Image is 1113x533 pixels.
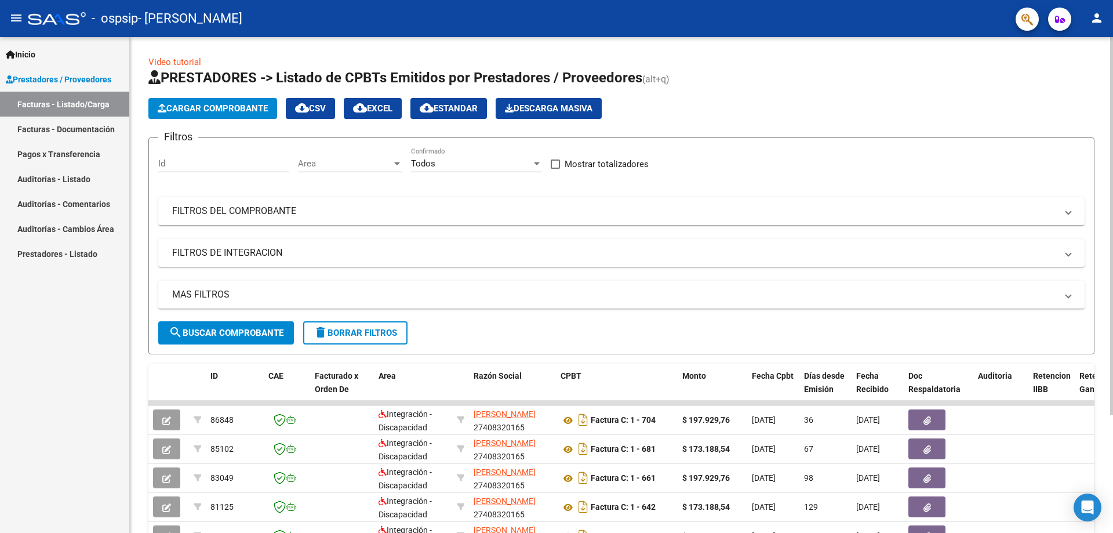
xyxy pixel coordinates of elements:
div: 27408320165 [474,466,551,490]
div: 27408320165 [474,495,551,519]
mat-icon: cloud_download [353,101,367,115]
button: Buscar Comprobante [158,321,294,345]
datatable-header-cell: Doc Respaldatoria [904,364,973,415]
mat-icon: cloud_download [420,101,434,115]
span: Integración - Discapacidad [379,496,432,519]
div: 27408320165 [474,437,551,461]
strong: $ 197.929,76 [682,473,730,483]
h3: Filtros [158,129,198,145]
strong: $ 197.929,76 [682,415,730,425]
span: Monto [682,371,706,380]
span: [PERSON_NAME] [474,438,536,448]
span: Integración - Discapacidad [379,409,432,432]
datatable-header-cell: Fecha Cpbt [747,364,799,415]
span: Cargar Comprobante [158,103,268,114]
span: Facturado x Orden De [315,371,358,394]
mat-icon: cloud_download [295,101,309,115]
datatable-header-cell: Auditoria [973,364,1028,415]
span: Area [379,371,396,380]
button: Estandar [410,98,487,119]
i: Descargar documento [576,440,591,458]
span: PRESTADORES -> Listado de CPBTs Emitidos por Prestadores / Proveedores [148,70,642,86]
i: Descargar documento [576,498,591,516]
button: Borrar Filtros [303,321,408,345]
datatable-header-cell: Area [374,364,452,415]
mat-panel-title: FILTROS DE INTEGRACION [172,246,1057,259]
span: Retencion IIBB [1033,371,1071,394]
span: Prestadores / Proveedores [6,73,111,86]
span: ID [210,371,218,380]
span: - [PERSON_NAME] [138,6,242,31]
div: Open Intercom Messenger [1074,494,1101,521]
span: [DATE] [752,473,776,483]
mat-expansion-panel-header: MAS FILTROS [158,281,1085,309]
span: Descarga Masiva [505,103,592,114]
span: - ospsip [92,6,138,31]
span: Buscar Comprobante [169,328,283,338]
span: Razón Social [474,371,522,380]
mat-icon: delete [314,325,328,339]
button: Descarga Masiva [496,98,602,119]
strong: Factura C: 1 - 642 [591,503,656,512]
i: Descargar documento [576,469,591,487]
span: 85102 [210,444,234,454]
span: 67 [804,444,813,454]
app-download-masive: Descarga masiva de comprobantes (adjuntos) [496,98,602,119]
mat-icon: menu [9,11,23,25]
span: Integración - Discapacidad [379,438,432,461]
span: [DATE] [856,415,880,425]
mat-panel-title: MAS FILTROS [172,288,1057,301]
span: Area [298,158,392,169]
datatable-header-cell: Retencion IIBB [1028,364,1075,415]
span: [DATE] [856,502,880,512]
span: Fecha Cpbt [752,371,794,380]
span: [DATE] [856,444,880,454]
span: Todos [411,158,435,169]
span: [PERSON_NAME] [474,467,536,477]
span: Estandar [420,103,478,114]
span: EXCEL [353,103,392,114]
span: 81125 [210,502,234,512]
datatable-header-cell: CAE [264,364,310,415]
span: CPBT [561,371,581,380]
span: [DATE] [752,415,776,425]
button: CSV [286,98,335,119]
span: [PERSON_NAME] [474,409,536,419]
span: Auditoria [978,371,1012,380]
strong: Factura C: 1 - 661 [591,474,656,483]
datatable-header-cell: CPBT [556,364,678,415]
a: Video tutorial [148,57,201,67]
span: Integración - Discapacidad [379,467,432,490]
div: 27408320165 [474,408,551,432]
span: (alt+q) [642,74,670,85]
datatable-header-cell: Monto [678,364,747,415]
span: 98 [804,473,813,483]
mat-icon: person [1090,11,1104,25]
span: [PERSON_NAME] [474,496,536,506]
mat-icon: search [169,325,183,339]
span: CAE [268,371,283,380]
span: [DATE] [752,444,776,454]
span: Doc Respaldatoria [908,371,961,394]
strong: $ 173.188,54 [682,444,730,454]
mat-panel-title: FILTROS DEL COMPROBANTE [172,205,1057,217]
span: 83049 [210,473,234,483]
i: Descargar documento [576,411,591,429]
span: Días desde Emisión [804,371,845,394]
span: [DATE] [856,473,880,483]
mat-expansion-panel-header: FILTROS DE INTEGRACION [158,239,1085,267]
datatable-header-cell: ID [206,364,264,415]
span: Inicio [6,48,35,61]
strong: $ 173.188,54 [682,502,730,512]
span: [DATE] [752,502,776,512]
span: 36 [804,415,813,425]
span: Fecha Recibido [856,371,889,394]
button: Cargar Comprobante [148,98,277,119]
strong: Factura C: 1 - 704 [591,416,656,425]
datatable-header-cell: Facturado x Orden De [310,364,374,415]
datatable-header-cell: Días desde Emisión [799,364,852,415]
span: 129 [804,502,818,512]
strong: Factura C: 1 - 681 [591,445,656,454]
datatable-header-cell: Razón Social [469,364,556,415]
mat-expansion-panel-header: FILTROS DEL COMPROBANTE [158,197,1085,225]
